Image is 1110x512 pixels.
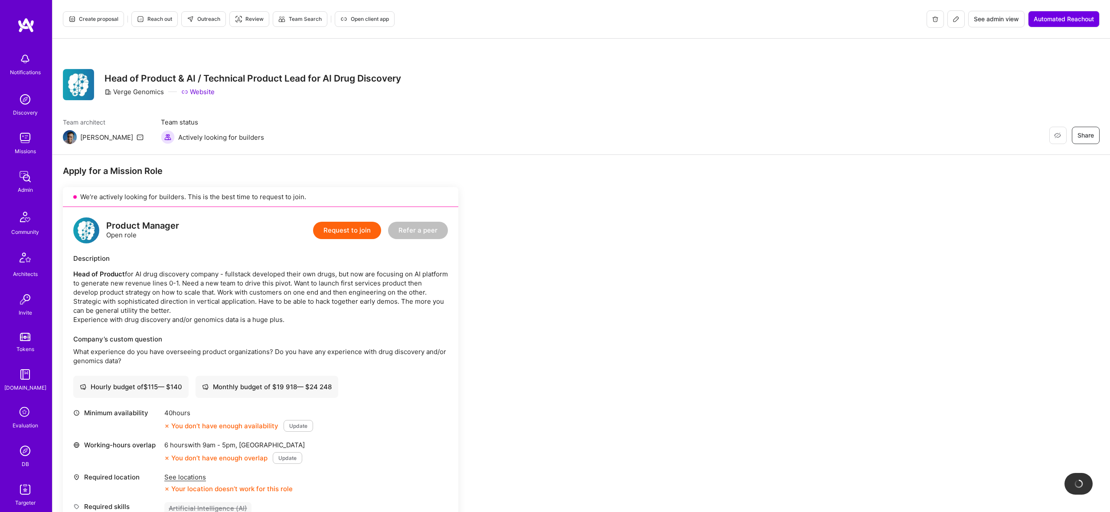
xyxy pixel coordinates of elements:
button: Update [273,452,302,464]
div: 6 hours with [GEOGRAPHIC_DATA] [164,440,305,450]
img: discovery [16,91,34,108]
i: icon Cash [202,384,209,390]
img: Community [15,207,36,227]
div: You don’t have enough availability [164,421,278,430]
div: Tokens [16,345,34,354]
div: Notifications [10,68,41,77]
button: Team Search [273,11,327,27]
div: Company’s custom question [73,335,448,344]
img: bell [16,50,34,68]
div: Monthly budget of $ 19 918 — $ 24 248 [202,382,332,391]
i: icon Targeter [235,16,242,23]
div: We’re actively looking for builders. This is the best time to request to join. [63,187,458,207]
span: Create proposal [69,15,118,23]
div: Apply for a Mission Role [63,165,458,177]
button: Outreach [181,11,226,27]
button: See admin view [968,11,1025,27]
i: icon SelectionTeam [17,404,33,421]
span: Team architect [63,118,144,127]
img: admin teamwork [16,168,34,185]
strong: Head of Product [73,270,125,278]
i: icon Clock [73,410,80,416]
i: icon Cash [80,384,86,390]
div: Evaluation [13,421,38,430]
img: Architects [15,249,36,269]
img: Skill Targeter [16,481,34,498]
div: DB [22,459,29,469]
span: Actively looking for builders [178,133,264,142]
div: See locations [164,473,293,482]
button: Open client app [335,11,395,27]
button: Refer a peer [388,222,448,239]
p: for AI drug discovery company - fullstack developed their own drugs, but now are focusing on AI p... [73,269,448,324]
i: icon Proposal [69,16,75,23]
div: Targeter [15,498,36,507]
span: Team status [161,118,264,127]
span: Reach out [137,15,172,23]
div: You don’t have enough overlap [164,453,268,463]
span: Share [1077,131,1094,140]
div: 40 hours [164,408,313,417]
h3: Head of Product & AI / Technical Product Lead for AI Drug Discovery [104,73,401,84]
img: logo [17,17,35,33]
span: Automated Reachout [1034,15,1094,23]
span: Review [235,15,264,23]
i: icon EyeClosed [1054,132,1061,139]
div: [DOMAIN_NAME] [4,383,46,392]
div: Verge Genomics [104,87,164,96]
i: icon CloseOrange [164,456,170,461]
div: Required skills [73,502,160,511]
span: 9am - 5pm , [201,441,239,449]
button: Share [1072,127,1100,144]
button: Request to join [313,222,381,239]
div: Missions [15,147,36,156]
img: teamwork [16,129,34,147]
i: icon Tag [73,503,80,510]
p: What experience do you have overseeing product organizations? Do you have any experience with dru... [73,347,448,365]
div: Hourly budget of $ 115 — $ 140 [80,382,182,391]
span: Outreach [187,15,220,23]
img: loading [1074,479,1083,488]
div: Working-hours overlap [73,440,160,450]
img: Team Architect [63,130,77,144]
span: Open client app [340,15,389,23]
button: Review [229,11,269,27]
div: Open role [106,221,179,240]
i: icon CloseOrange [164,423,170,429]
div: Architects [13,269,38,279]
button: Reach out [131,11,178,27]
div: Description [73,254,448,263]
button: Automated Reachout [1028,11,1100,27]
img: Company Logo [63,69,94,100]
img: tokens [20,333,30,341]
div: Product Manager [106,221,179,230]
a: Website [181,87,215,96]
i: icon World [73,442,80,448]
div: [PERSON_NAME] [80,133,133,142]
img: logo [73,217,99,243]
div: Discovery [13,108,38,117]
button: Update [284,420,313,432]
img: Actively looking for builders [161,130,175,144]
i: icon CompanyGray [104,89,111,95]
div: Minimum availability [73,408,160,417]
div: Admin [18,185,33,194]
div: Required location [73,473,160,482]
i: icon Location [73,474,80,480]
i: icon Mail [137,134,144,141]
img: Admin Search [16,442,34,459]
div: Community [11,227,39,236]
img: Invite [16,291,34,308]
button: Create proposal [63,11,124,27]
div: Invite [19,308,32,317]
span: See admin view [974,15,1019,23]
i: icon CloseOrange [164,486,170,492]
img: guide book [16,366,34,383]
div: Your location doesn’t work for this role [164,484,293,493]
span: Team Search [278,15,322,23]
